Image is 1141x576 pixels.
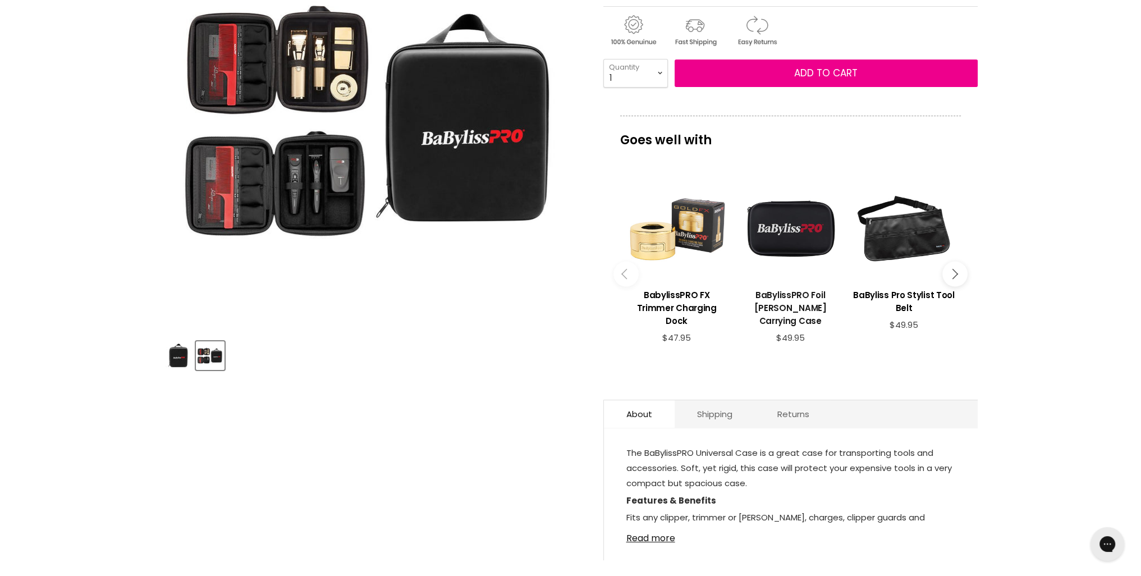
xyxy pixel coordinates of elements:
span: $47.95 [662,332,691,344]
span: $49.95 [776,332,804,344]
a: View product:BabylissPRO FX Trimmer Charging Dock [626,280,728,333]
h3: BaBylissPRO Foil [PERSON_NAME] Carrying Case [739,289,841,327]
div: Product thumbnails [162,338,585,370]
a: Read more [626,527,955,543]
span: $49.95 [890,319,918,331]
p: Goes well with [620,116,961,153]
img: shipping.gif [665,13,725,48]
strong: Features & Benefits [626,495,716,506]
button: BaBylissPRO Universal Case [164,341,193,370]
a: View product:BaBylissPRO Foil Shaver Carrying Case [739,280,841,333]
h3: BaByliss Pro Stylist Tool Belt [853,289,955,314]
button: BaBylissPRO Universal Case [196,341,224,370]
a: Shipping [675,400,755,428]
iframe: Gorgias live chat messenger [1085,523,1130,565]
h3: BabylissPRO FX Trimmer Charging Dock [626,289,728,327]
p: The BaBylissPRO Universal Case is a great case for transporting tools and accessories. Soft, yet ... [626,445,955,493]
img: BaBylissPRO Universal Case [197,342,223,369]
img: returns.gif [727,13,786,48]
a: View product:BaByliss Pro Stylist Tool Belt [853,280,955,320]
img: genuine.gif [603,13,663,48]
select: Quantity [603,59,668,87]
a: Returns [755,400,832,428]
a: About [604,400,675,428]
img: BaBylissPRO Universal Case [165,342,191,369]
button: Add to cart [675,60,978,88]
li: Fits any clipper, trimmer or [PERSON_NAME], charges, clipper guards and blades. Main storage is e... [626,510,955,554]
span: Add to cart [794,66,858,80]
